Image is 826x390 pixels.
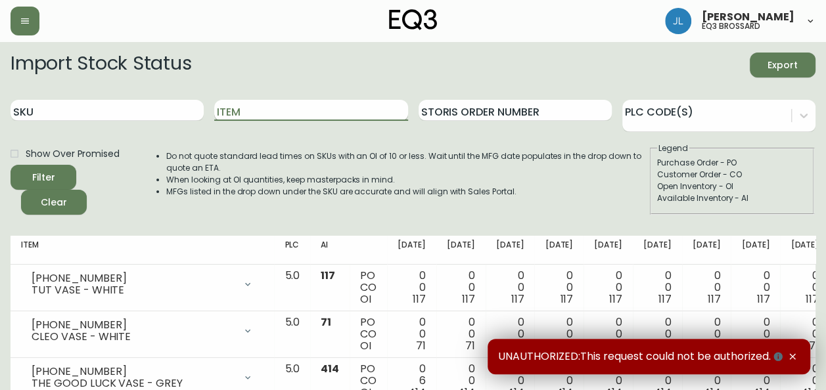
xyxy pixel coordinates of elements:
[11,165,76,190] button: Filter
[760,338,769,353] span: 71
[11,236,274,265] th: Item
[462,292,475,307] span: 117
[274,236,310,265] th: PLC
[731,236,780,265] th: [DATE]
[166,174,649,186] li: When looking at OI quantities, keep masterpacks in mind.
[584,236,633,265] th: [DATE]
[32,272,235,284] div: [PHONE_NUMBER]
[643,270,672,305] div: 0 0
[563,338,573,353] span: 71
[166,186,649,198] li: MFGs listed in the drop down under the SKU are accurate and will align with Sales Portal.
[416,338,426,353] span: 71
[702,22,760,30] h5: eq3 brossard
[545,316,573,352] div: 0 0
[413,292,426,307] span: 117
[398,316,426,352] div: 0 0
[321,361,339,376] span: 414
[594,316,622,352] div: 0 0
[387,236,436,265] th: [DATE]
[515,338,524,353] span: 71
[21,190,87,215] button: Clear
[609,292,622,307] span: 117
[741,316,769,352] div: 0 0
[658,292,672,307] span: 117
[21,270,264,299] div: [PHONE_NUMBER]TUT VASE - WHITE
[32,319,235,331] div: [PHONE_NUMBER]
[32,284,235,296] div: TUT VASE - WHITE
[693,270,721,305] div: 0 0
[643,316,672,352] div: 0 0
[274,311,310,358] td: 5.0
[711,338,721,353] span: 71
[26,147,120,161] span: Show Over Promised
[436,236,486,265] th: [DATE]
[756,292,769,307] span: 117
[708,292,721,307] span: 117
[657,157,807,169] div: Purchase Order - PO
[809,338,819,353] span: 71
[389,9,438,30] img: logo
[32,366,235,378] div: [PHONE_NUMBER]
[274,265,310,311] td: 5.0
[682,236,731,265] th: [DATE]
[32,194,76,211] span: Clear
[594,270,622,305] div: 0 0
[806,292,819,307] span: 117
[545,270,573,305] div: 0 0
[662,338,672,353] span: 71
[633,236,682,265] th: [DATE]
[32,331,235,343] div: CLEO VASE - WHITE
[741,270,769,305] div: 0 0
[791,270,819,305] div: 0 0
[760,57,805,74] span: Export
[534,236,584,265] th: [DATE]
[665,8,691,34] img: 4c684eb21b92554db63a26dcce857022
[447,270,475,305] div: 0 0
[657,169,807,181] div: Customer Order - CO
[360,270,377,305] div: PO CO
[657,192,807,204] div: Available Inventory - AI
[560,292,573,307] span: 117
[693,316,721,352] div: 0 0
[11,53,191,77] h2: Import Stock Status
[511,292,524,307] span: 117
[21,316,264,345] div: [PHONE_NUMBER]CLEO VASE - WHITE
[750,53,815,77] button: Export
[791,316,819,352] div: 0 0
[657,142,689,154] legend: Legend
[612,338,622,353] span: 71
[321,314,331,330] span: 71
[166,150,649,174] li: Do not quote standard lead times on SKUs with an OI of 10 or less. Wait until the MFG date popula...
[398,270,426,305] div: 0 0
[32,169,55,186] div: Filter
[498,349,785,364] span: UNAUTHORIZED:This request could not be authorized.
[486,236,535,265] th: [DATE]
[360,338,371,353] span: OI
[496,270,524,305] div: 0 0
[310,236,350,265] th: AI
[465,338,475,353] span: 71
[360,316,377,352] div: PO CO
[447,316,475,352] div: 0 0
[321,268,335,283] span: 117
[702,12,794,22] span: [PERSON_NAME]
[32,378,235,389] div: THE GOOD LUCK VASE - GREY
[496,316,524,352] div: 0 0
[657,181,807,192] div: Open Inventory - OI
[360,292,371,307] span: OI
